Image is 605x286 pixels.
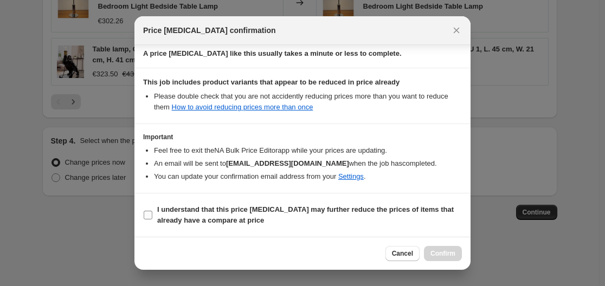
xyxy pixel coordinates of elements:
[143,78,400,86] b: This job includes product variants that appear to be reduced in price already
[385,246,420,261] button: Cancel
[338,172,364,180] a: Settings
[157,205,454,224] b: I understand that this price [MEDICAL_DATA] may further reduce the prices of items that already h...
[154,145,462,156] li: Feel free to exit the NA Bulk Price Editor app while your prices are updating.
[143,133,462,141] h3: Important
[154,91,462,113] li: Please double check that you are not accidently reducing prices more than you want to reduce them
[154,158,462,169] li: An email will be sent to when the job has completed .
[392,249,413,258] span: Cancel
[154,171,462,182] li: You can update your confirmation email address from your .
[449,23,464,38] button: Close
[172,103,313,111] a: How to avoid reducing prices more than once
[143,49,402,57] b: A price [MEDICAL_DATA] like this usually takes a minute or less to complete.
[226,159,349,167] b: [EMAIL_ADDRESS][DOMAIN_NAME]
[143,25,276,36] span: Price [MEDICAL_DATA] confirmation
